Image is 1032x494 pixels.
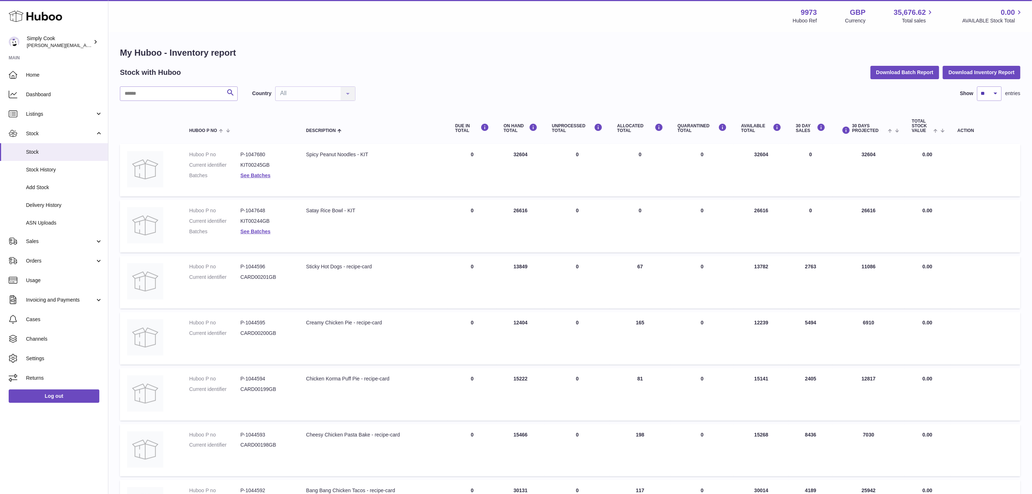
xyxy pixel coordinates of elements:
[26,202,103,209] span: Delivery History
[241,173,271,178] a: See Batches
[26,220,103,226] span: ASN Uploads
[734,312,789,365] td: 12239
[241,442,292,448] dd: CARD00198GB
[26,91,103,98] span: Dashboard
[796,123,826,133] div: 30 DAY SALES
[127,319,163,355] img: product image
[701,208,704,213] span: 0
[26,355,103,362] span: Settings
[701,152,704,157] span: 0
[189,431,241,438] dt: Huboo P no
[545,424,610,477] td: 0
[241,162,292,169] dd: KIT00245GB
[26,166,103,173] span: Stock History
[189,319,241,326] dt: Huboo P no
[26,111,95,118] span: Listings
[871,66,940,79] button: Download Batch Report
[496,256,545,308] td: 13849
[241,487,292,494] dd: P-1044592
[610,256,670,308] td: 67
[610,368,670,421] td: 81
[504,123,537,133] div: ON HAND Total
[923,208,932,213] span: 0.00
[127,207,163,243] img: product image
[923,320,932,325] span: 0.00
[496,312,545,365] td: 12404
[189,487,241,494] dt: Huboo P no
[1001,8,1015,17] span: 0.00
[306,207,441,214] div: Satay Rice Bowl - KIT
[845,17,866,24] div: Currency
[26,257,95,264] span: Orders
[26,316,103,323] span: Cases
[789,368,833,421] td: 2405
[545,368,610,421] td: 0
[241,431,292,438] dd: P-1044593
[610,200,670,252] td: 0
[734,424,789,477] td: 15268
[923,152,932,157] span: 0.00
[252,90,272,97] label: Country
[923,432,932,438] span: 0.00
[610,424,670,477] td: 198
[189,442,241,448] dt: Current identifier
[545,312,610,365] td: 0
[894,8,934,24] a: 35,676.62 Total sales
[127,431,163,468] img: product image
[306,151,441,158] div: Spicy Peanut Noodles - KIT
[701,487,704,493] span: 0
[552,123,603,133] div: UNPROCESSED Total
[241,330,292,337] dd: CARD00200GB
[496,200,545,252] td: 26616
[189,172,241,179] dt: Batches
[120,68,181,77] h2: Stock with Huboo
[189,375,241,382] dt: Huboo P no
[448,424,496,477] td: 0
[923,376,932,382] span: 0.00
[26,130,95,137] span: Stock
[26,297,95,303] span: Invoicing and Payments
[127,375,163,412] img: product image
[241,229,271,234] a: See Batches
[923,264,932,269] span: 0.00
[306,319,441,326] div: Creamy Chicken Pie - recipe-card
[26,336,103,342] span: Channels
[496,144,545,196] td: 32604
[923,487,932,493] span: 0.00
[496,424,545,477] td: 15466
[189,162,241,169] dt: Current identifier
[734,368,789,421] td: 15141
[448,256,496,308] td: 0
[545,144,610,196] td: 0
[306,487,441,494] div: Bang Bang Chicken Tacos - recipe-card
[833,368,904,421] td: 12817
[189,151,241,158] dt: Huboo P no
[545,256,610,308] td: 0
[241,263,292,270] dd: P-1044596
[26,375,103,382] span: Returns
[448,144,496,196] td: 0
[306,263,441,270] div: Sticky Hot Dogs - recipe-card
[960,90,973,97] label: Show
[448,368,496,421] td: 0
[455,123,489,133] div: DUE IN TOTAL
[833,424,904,477] td: 7030
[610,144,670,196] td: 0
[241,319,292,326] dd: P-1044595
[734,200,789,252] td: 26616
[189,207,241,214] dt: Huboo P no
[26,149,103,156] span: Stock
[448,312,496,365] td: 0
[701,432,704,438] span: 0
[26,238,95,245] span: Sales
[789,200,833,252] td: 0
[801,8,817,17] strong: 9973
[448,200,496,252] td: 0
[902,17,934,24] span: Total sales
[189,330,241,337] dt: Current identifier
[241,151,292,158] dd: P-1047680
[306,431,441,438] div: Cheesy Chicken Pasta Bake - recipe-card
[241,386,292,393] dd: CARD00199GB
[9,389,99,403] a: Log out
[127,263,163,299] img: product image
